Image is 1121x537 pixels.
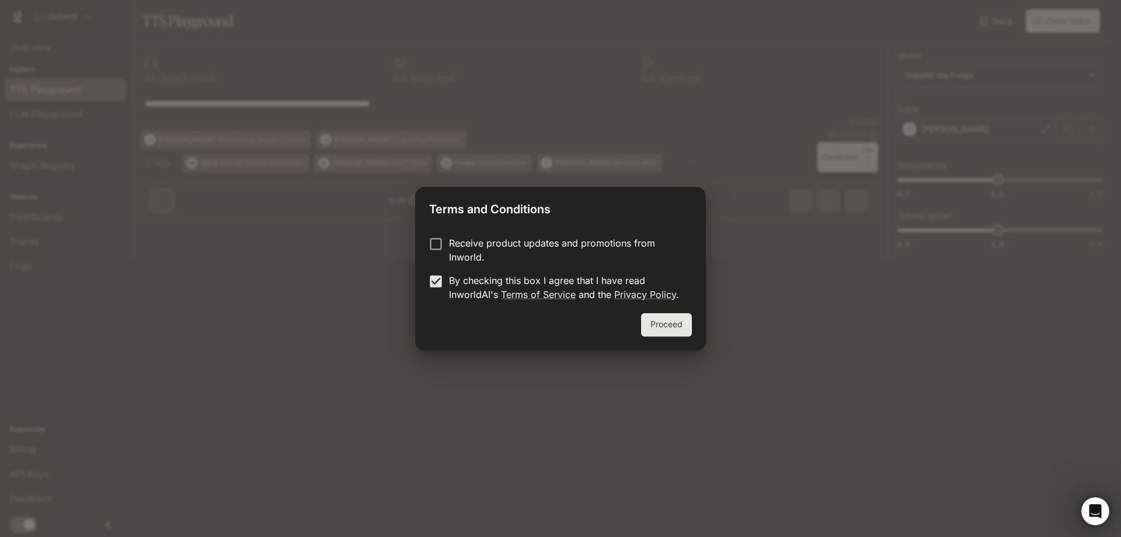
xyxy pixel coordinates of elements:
[614,289,676,300] a: Privacy Policy
[449,236,683,264] p: Receive product updates and promotions from Inworld.
[449,273,683,302] p: By checking this box I agree that I have read InworldAI's and the .
[1081,497,1109,525] iframe: Intercom live chat
[501,289,576,300] a: Terms of Service
[641,313,692,337] button: Proceed
[415,187,706,227] h2: Terms and Conditions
